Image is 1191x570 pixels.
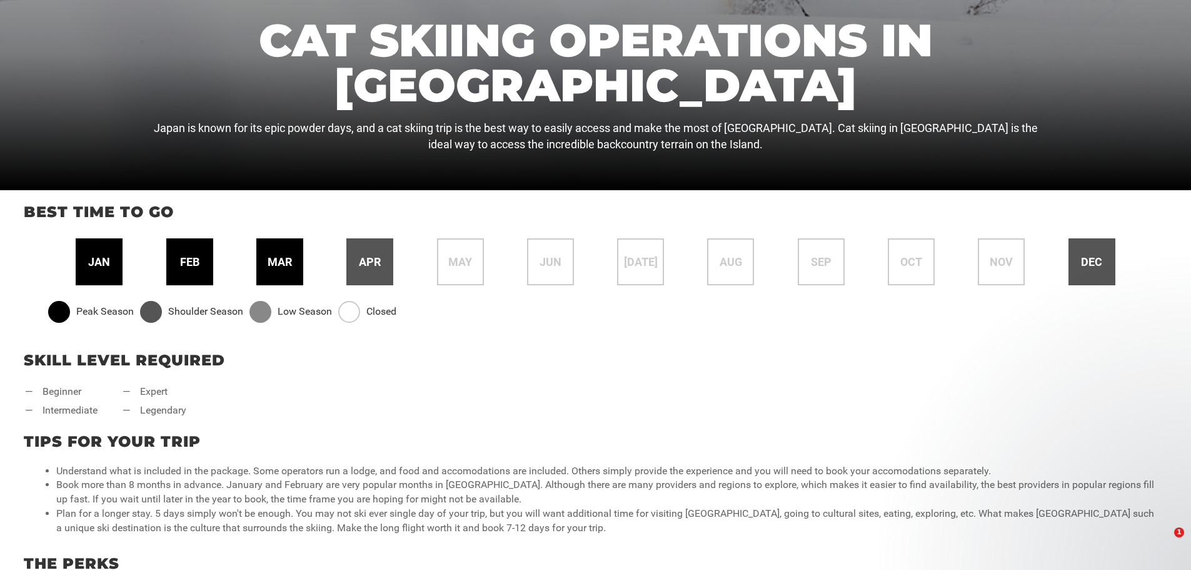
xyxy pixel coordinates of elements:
p: Japan is known for its epic powder days, and a cat skiing trip is the best way to easily access a... [149,120,1042,152]
span: — [25,404,33,418]
span: feb [180,254,199,270]
span: mar [268,254,292,270]
iframe: Intercom notifications message [941,290,1191,564]
span: Peak Season [76,305,134,319]
span: sep [811,254,832,270]
iframe: Intercom live chat [1148,527,1178,557]
span: — [123,404,131,418]
span: aug [720,254,742,270]
p: Tips for your trip [24,431,1167,452]
li: Book more than 8 months in advance. January and February are very popular months in [GEOGRAPHIC_D... [56,478,1160,507]
li: beginner [25,385,98,399]
span: — [123,385,131,399]
span: 1 [1174,527,1184,537]
p: Skill Level Required [24,350,1167,371]
span: apr [359,254,381,270]
h1: Cat Skiing Operations in [GEOGRAPHIC_DATA] [149,18,1042,108]
span: dec [1081,254,1102,270]
li: expert [123,385,186,399]
span: may [448,254,472,270]
span: Closed [366,305,396,319]
li: Understand what is included in the package. Some operators run a lodge, and food and accomodation... [56,464,1160,479]
span: — [25,385,33,399]
li: Plan for a longer stay. 5 days simply won't be enough. You may not ski ever single day of your tr... [56,507,1160,536]
span: jan [88,254,110,270]
span: oct [900,254,922,270]
span: nov [990,254,1013,270]
span: jun [540,254,561,270]
li: legendary [123,404,186,418]
p: Best time to go [24,201,1167,223]
span: Low Season [278,305,332,319]
span: [DATE] [624,254,658,270]
span: Shoulder Season [168,305,243,319]
li: intermediate [25,404,98,418]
